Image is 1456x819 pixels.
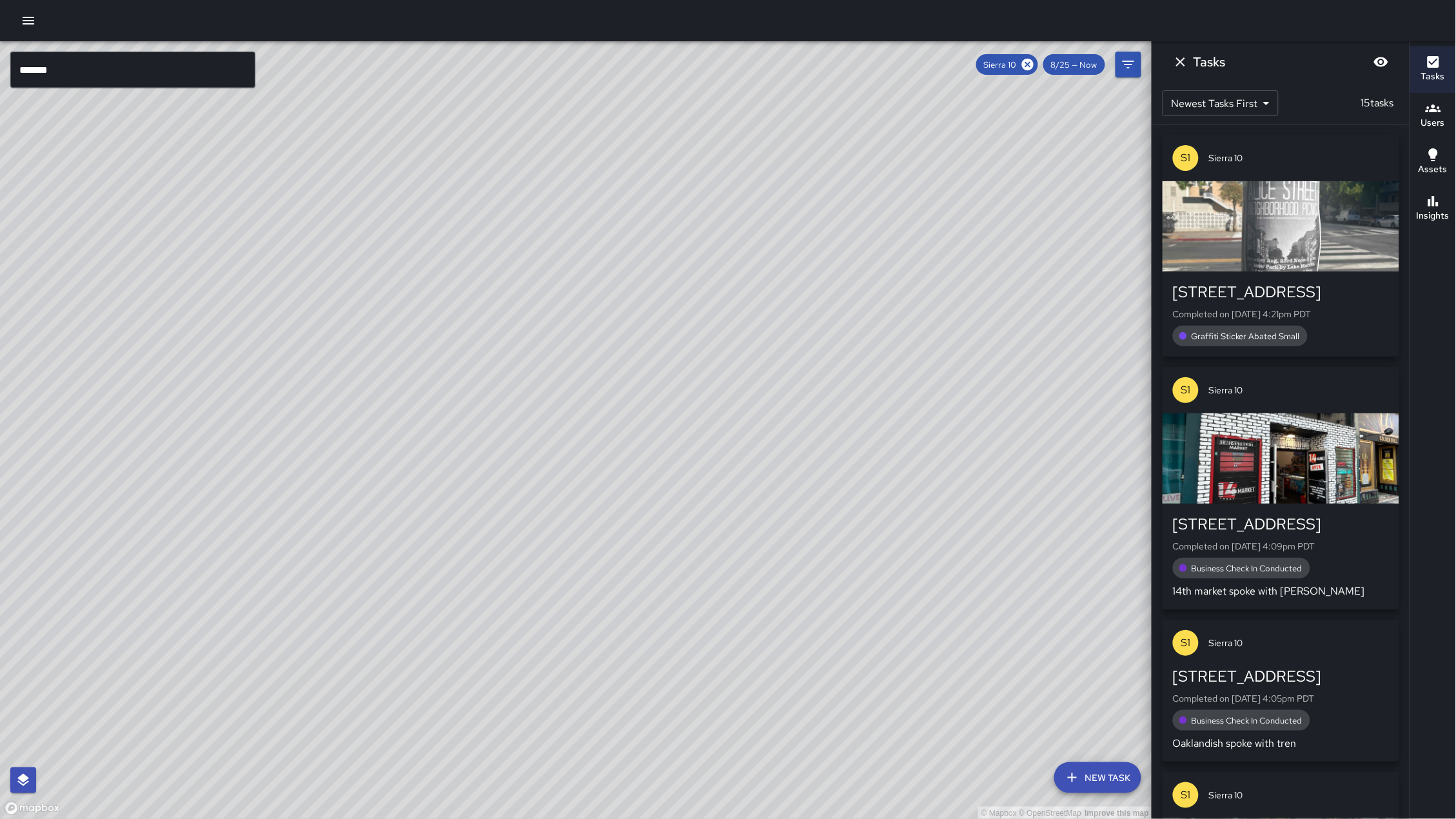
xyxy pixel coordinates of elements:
[1421,116,1445,130] h6: Users
[1410,139,1456,186] button: Assets
[1209,384,1389,397] span: Sierra 10
[1184,715,1310,726] span: Business Check In Conducted
[1417,209,1450,223] h6: Insights
[1173,692,1389,705] p: Completed on [DATE] 4:05pm PDT
[1410,186,1456,232] button: Insights
[1209,152,1389,164] span: Sierra 10
[1419,163,1448,177] h6: Assets
[1368,49,1394,75] button: Blur
[1054,762,1141,793] button: New Task
[1116,52,1141,77] button: Filters
[1173,666,1389,687] div: [STREET_ADDRESS]
[1181,787,1191,803] p: S1
[1173,514,1389,535] div: [STREET_ADDRESS]
[1209,789,1389,802] span: Sierra 10
[1168,49,1194,75] button: Dismiss
[1356,95,1399,111] p: 15 tasks
[1163,367,1399,609] button: S1Sierra 10[STREET_ADDRESS]Completed on [DATE] 4:09pm PDTBusiness Check In Conducted14th market s...
[1181,150,1191,166] p: S1
[1410,46,1456,93] button: Tasks
[1163,620,1399,762] button: S1Sierra 10[STREET_ADDRESS]Completed on [DATE] 4:05pm PDTBusiness Check In ConductedOaklandish sp...
[1173,584,1389,599] p: 14th market spoke with [PERSON_NAME]
[1184,331,1308,342] span: Graffiti Sticker Abated Small
[1163,90,1279,116] div: Newest Tasks First
[1184,563,1310,574] span: Business Check In Conducted
[1043,59,1105,70] span: 8/25 — Now
[1173,282,1389,302] div: [STREET_ADDRESS]
[976,54,1038,75] div: Sierra 10
[1209,636,1389,649] span: Sierra 10
[1410,93,1456,139] button: Users
[1173,736,1389,751] p: Oaklandish spoke with tren
[1163,135,1399,357] button: S1Sierra 10[STREET_ADDRESS]Completed on [DATE] 4:21pm PDTGraffiti Sticker Abated Small
[1173,308,1389,321] p: Completed on [DATE] 4:21pm PDT
[1173,540,1389,553] p: Completed on [DATE] 4:09pm PDT
[1181,635,1191,651] p: S1
[1181,382,1191,398] p: S1
[1194,52,1226,72] h6: Tasks
[1421,70,1445,84] h6: Tasks
[976,59,1025,70] span: Sierra 10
